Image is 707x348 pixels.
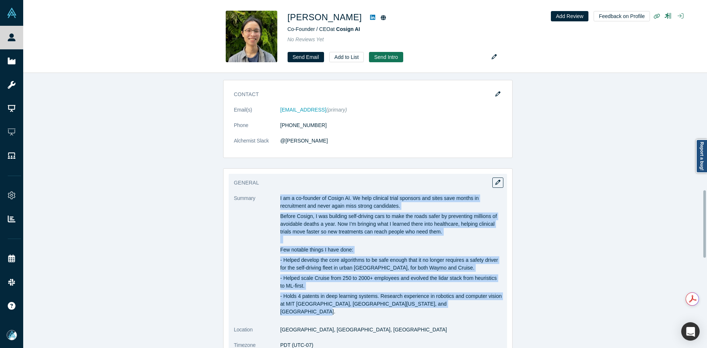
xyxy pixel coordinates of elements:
img: Will Xie's Profile Image [226,11,277,62]
button: Send Intro [369,52,403,62]
p: - Holds 4 patents in deep learning systems. Research experience in robotics and computer vision a... [280,292,502,316]
p: Before Cosign, I was building self-driving cars to make the roads safer by preventing millions of... [280,212,502,243]
p: I am a co-founder of Cosign AI. We help clinical trial sponsors and sites save months in recruitm... [280,194,502,210]
h1: [PERSON_NAME] [288,11,362,24]
button: Add Review [551,11,589,21]
h3: General [234,179,492,187]
p: Few notable things I have done: [280,246,502,254]
span: (primary) [326,107,347,113]
dt: Alchemist Slack [234,137,280,152]
button: Add to List [329,52,364,62]
dt: Summary [234,194,280,326]
a: [EMAIL_ADDRESS] [280,107,326,113]
dt: Email(s) [234,106,280,122]
span: No Reviews Yet [288,36,324,42]
h3: Contact [234,91,492,98]
img: Mia Scott's Account [7,330,17,340]
dd: @[PERSON_NAME] [280,137,502,145]
p: - Helped scale Cruise from 250 to 2000+ employees and evolved the lidar stack from heuristics to ... [280,274,502,290]
a: Cosign AI [336,26,360,32]
span: Co-Founder / CEO at [288,26,360,32]
dt: Location [234,326,280,341]
dd: [GEOGRAPHIC_DATA], [GEOGRAPHIC_DATA], [GEOGRAPHIC_DATA] [280,326,502,334]
p: - Helped develop the core algorithms to be safe enough that it no longer requires a safety driver... [280,256,502,272]
dt: Phone [234,122,280,137]
a: Send Email [288,52,324,62]
img: Alchemist Vault Logo [7,8,17,18]
button: Feedback on Profile [594,11,650,21]
a: Report a bug! [696,139,707,173]
a: [PHONE_NUMBER] [280,122,327,128]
